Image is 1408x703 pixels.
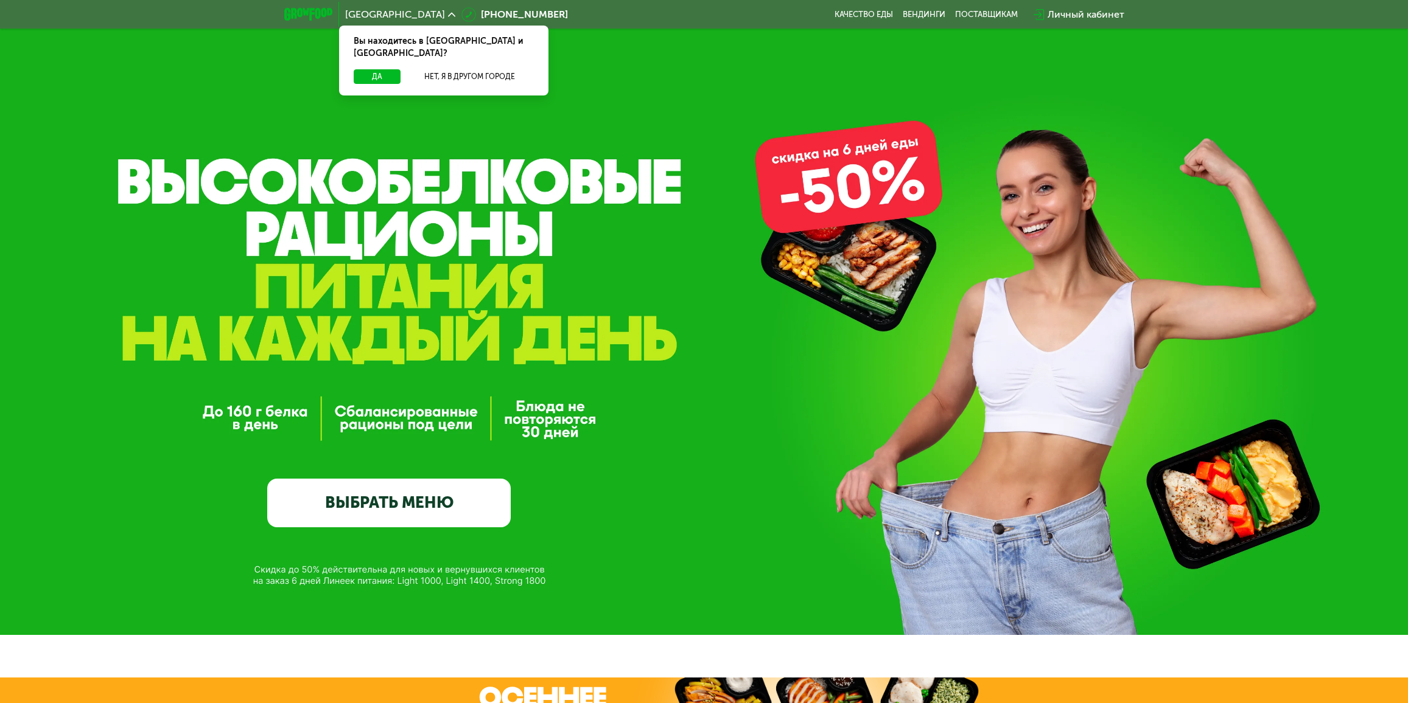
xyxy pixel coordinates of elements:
a: ВЫБРАТЬ МЕНЮ [267,479,511,527]
a: Вендинги [903,10,945,19]
button: Нет, я в другом городе [405,69,534,84]
a: Качество еды [835,10,893,19]
button: Да [354,69,401,84]
div: Вы находитесь в [GEOGRAPHIC_DATA] и [GEOGRAPHIC_DATA]? [339,26,548,69]
a: [PHONE_NUMBER] [461,7,568,22]
span: [GEOGRAPHIC_DATA] [345,10,445,19]
div: поставщикам [955,10,1018,19]
div: Личный кабинет [1048,7,1124,22]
